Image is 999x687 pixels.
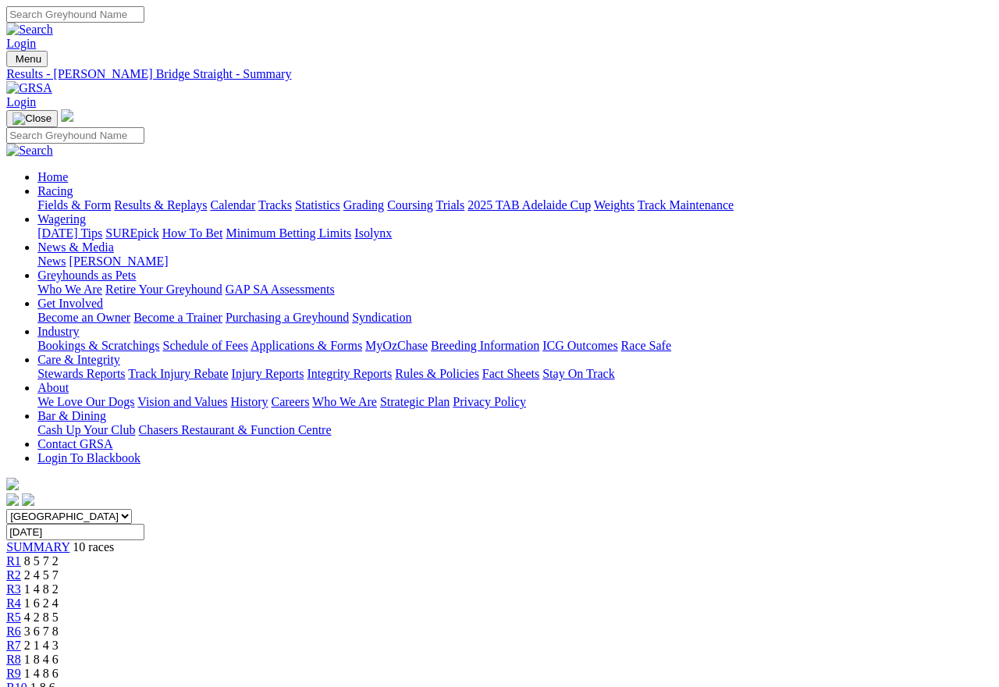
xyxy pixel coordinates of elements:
a: Statistics [295,198,340,212]
a: Rules & Policies [395,367,479,380]
a: Stay On Track [542,367,614,380]
a: Fact Sheets [482,367,539,380]
div: Get Involved [37,311,993,325]
span: 8 5 7 2 [24,554,59,568]
a: MyOzChase [365,339,428,352]
a: How To Bet [162,226,223,240]
a: Race Safe [620,339,670,352]
a: 2025 TAB Adelaide Cup [468,198,591,212]
a: Login [6,95,36,109]
a: Schedule of Fees [162,339,247,352]
a: Stewards Reports [37,367,125,380]
a: Track Injury Rebate [128,367,228,380]
a: Retire Your Greyhound [105,283,222,296]
img: facebook.svg [6,493,19,506]
div: Greyhounds as Pets [37,283,993,297]
a: [DATE] Tips [37,226,102,240]
a: News [37,255,66,268]
a: R4 [6,596,21,610]
a: Become a Trainer [133,311,222,324]
a: Careers [271,395,309,408]
a: Syndication [352,311,411,324]
a: We Love Our Dogs [37,395,134,408]
img: Close [12,112,52,125]
span: 1 8 4 6 [24,653,59,666]
a: Industry [37,325,79,338]
a: Purchasing a Greyhound [226,311,349,324]
div: News & Media [37,255,993,269]
a: Trials [436,198,464,212]
a: Breeding Information [431,339,539,352]
a: Isolynx [354,226,392,240]
span: 1 4 8 2 [24,582,59,596]
img: Search [6,23,53,37]
span: 1 4 8 6 [24,667,59,680]
a: Results & Replays [114,198,207,212]
a: Care & Integrity [37,353,120,366]
span: 4 2 8 5 [24,610,59,624]
a: Weights [594,198,635,212]
a: [PERSON_NAME] [69,255,168,268]
a: Become an Owner [37,311,130,324]
a: Minimum Betting Limits [226,226,351,240]
a: R5 [6,610,21,624]
a: Greyhounds as Pets [37,269,136,282]
a: Strategic Plan [380,395,450,408]
a: News & Media [37,240,114,254]
a: About [37,381,69,394]
div: Care & Integrity [37,367,993,381]
div: Wagering [37,226,993,240]
a: Privacy Policy [453,395,526,408]
a: Coursing [387,198,433,212]
input: Search [6,127,144,144]
a: R6 [6,625,21,638]
a: R2 [6,568,21,582]
a: Contact GRSA [37,437,112,450]
a: Grading [343,198,384,212]
a: ICG Outcomes [542,339,617,352]
span: R1 [6,554,21,568]
img: logo-grsa-white.png [6,478,19,490]
a: Login To Blackbook [37,451,140,465]
a: Cash Up Your Club [37,423,135,436]
div: Bar & Dining [37,423,993,437]
a: R9 [6,667,21,680]
a: Integrity Reports [307,367,392,380]
a: Chasers Restaurant & Function Centre [138,423,331,436]
a: R3 [6,582,21,596]
a: Who We Are [37,283,102,296]
a: Login [6,37,36,50]
a: Calendar [210,198,255,212]
img: twitter.svg [22,493,34,506]
a: Bookings & Scratchings [37,339,159,352]
a: Wagering [37,212,86,226]
a: History [230,395,268,408]
input: Select date [6,524,144,540]
img: GRSA [6,81,52,95]
a: Fields & Form [37,198,111,212]
a: SUMMARY [6,540,69,554]
a: GAP SA Assessments [226,283,335,296]
span: 10 races [73,540,114,554]
a: Home [37,170,68,183]
a: R7 [6,639,21,652]
a: Results - [PERSON_NAME] Bridge Straight - Summary [6,67,993,81]
input: Search [6,6,144,23]
a: Vision and Values [137,395,227,408]
span: 3 6 7 8 [24,625,59,638]
button: Toggle navigation [6,51,48,67]
a: Applications & Forms [251,339,362,352]
a: Bar & Dining [37,409,106,422]
a: Racing [37,184,73,198]
div: Industry [37,339,993,353]
a: R8 [6,653,21,666]
img: logo-grsa-white.png [61,109,73,122]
